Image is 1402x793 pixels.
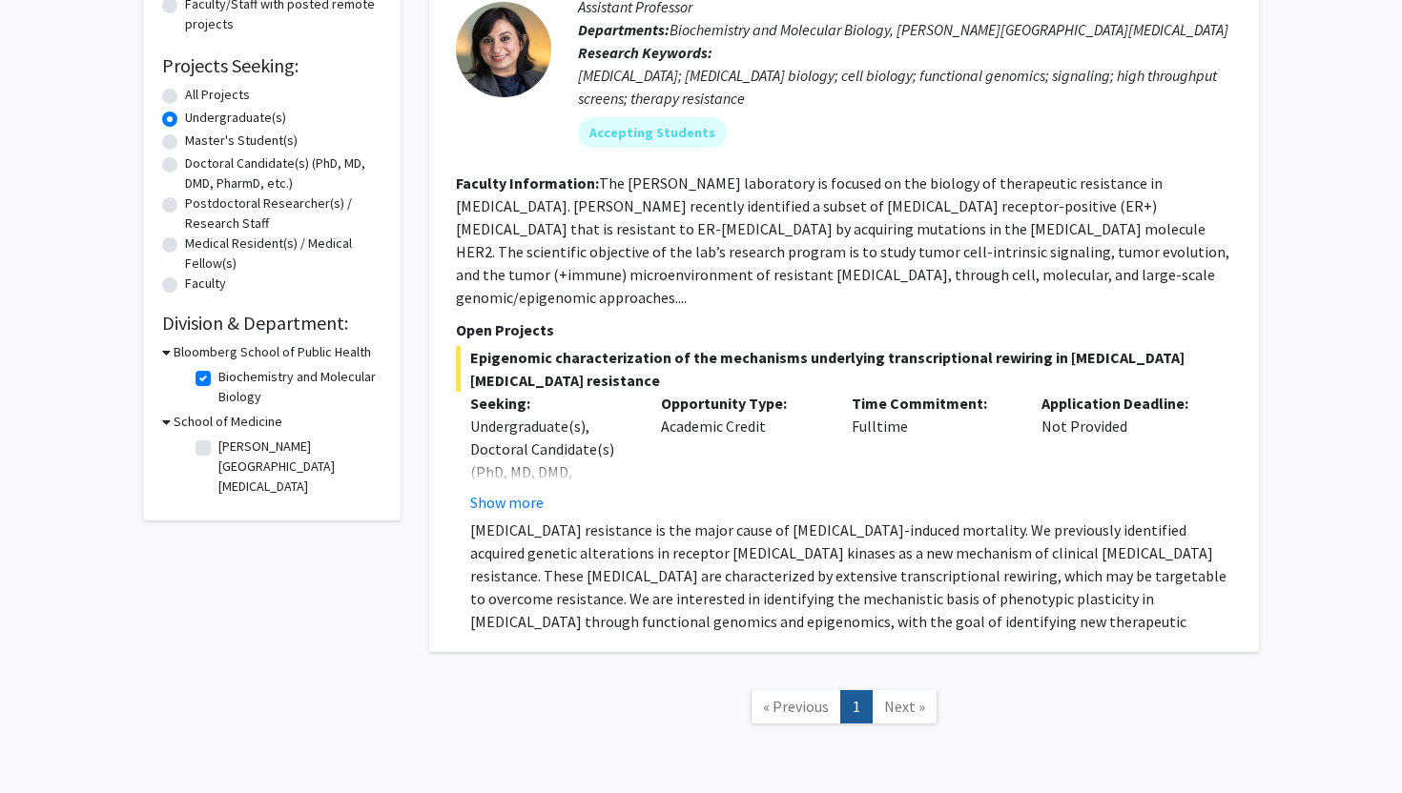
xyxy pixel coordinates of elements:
[185,85,250,105] label: All Projects
[456,318,1232,341] p: Open Projects
[470,392,632,415] p: Seeking:
[852,392,1014,415] p: Time Commitment:
[578,43,712,62] b: Research Keywords:
[456,173,599,193] b: Faculty Information:
[218,437,377,497] label: [PERSON_NAME][GEOGRAPHIC_DATA][MEDICAL_DATA]
[456,346,1232,392] span: Epigenomic characterization of the mechanisms underlying transcriptional rewiring in [MEDICAL_DAT...
[429,671,1259,748] nav: Page navigation
[470,491,544,514] button: Show more
[884,697,925,716] span: Next »
[185,153,381,193] label: Doctoral Candidate(s) (PhD, MD, DMD, PharmD, etc.)
[661,392,823,415] p: Opportunity Type:
[185,193,381,234] label: Postdoctoral Researcher(s) / Research Staff
[456,173,1229,307] fg-read-more: The [PERSON_NAME] laboratory is focused on the biology of therapeutic resistance in [MEDICAL_DATA...
[470,518,1232,656] p: [MEDICAL_DATA] resistance is the major cause of [MEDICAL_DATA]-induced mortality. We previously i...
[174,342,371,362] h3: Bloomberg School of Public Health
[470,415,632,620] div: Undergraduate(s), Doctoral Candidate(s) (PhD, MD, DMD, PharmD, etc.), Postdoctoral Researcher(s) ...
[14,707,81,779] iframe: Chat
[763,697,829,716] span: « Previous
[162,54,381,77] h2: Projects Seeking:
[174,412,282,432] h3: School of Medicine
[218,367,377,407] label: Biochemistry and Molecular Biology
[185,131,298,151] label: Master's Student(s)
[837,392,1028,514] div: Fulltime
[840,690,873,723] a: 1
[670,20,1228,39] span: Biochemistry and Molecular Biology, [PERSON_NAME][GEOGRAPHIC_DATA][MEDICAL_DATA]
[578,64,1232,110] div: [MEDICAL_DATA]; [MEDICAL_DATA] biology; cell biology; functional genomics; signaling; high throug...
[751,690,841,723] a: Previous Page
[647,392,837,514] div: Academic Credit
[185,108,286,128] label: Undergraduate(s)
[185,274,226,294] label: Faculty
[162,312,381,335] h2: Division & Department:
[1027,392,1218,514] div: Not Provided
[872,690,938,723] a: Next Page
[1041,392,1204,415] p: Application Deadline:
[578,20,670,39] b: Departments:
[185,234,381,274] label: Medical Resident(s) / Medical Fellow(s)
[578,117,727,148] mat-chip: Accepting Students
